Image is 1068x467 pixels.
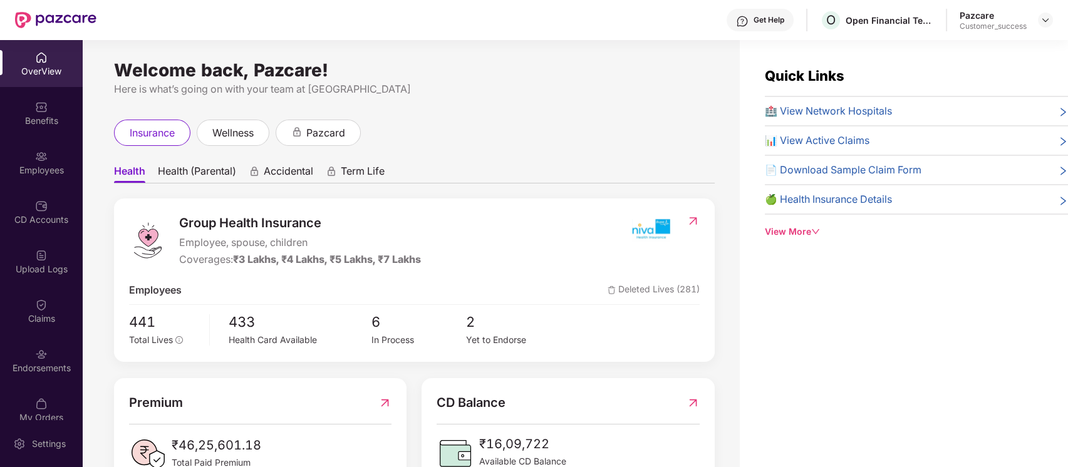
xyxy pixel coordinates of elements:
div: Welcome back, Pazcare! [114,65,715,75]
span: 441 [129,311,200,333]
span: right [1058,165,1068,178]
div: Yet to Endorse [466,333,561,347]
span: 📊 View Active Claims [765,133,869,148]
div: Get Help [754,15,784,25]
span: Quick Links [765,68,844,84]
span: insurance [130,125,175,141]
img: RedirectIcon [687,393,700,413]
span: Group Health Insurance [179,213,421,233]
div: View More [765,225,1068,239]
span: 6 [371,311,466,333]
img: svg+xml;base64,PHN2ZyBpZD0iRHJvcGRvd24tMzJ4MzIiIHhtbG5zPSJodHRwOi8vd3d3LnczLm9yZy8yMDAwL3N2ZyIgd2... [1040,15,1050,25]
span: info-circle [175,336,183,344]
span: Employee, spouse, children [179,235,421,250]
div: Settings [28,438,70,450]
span: ₹3 Lakhs, ₹4 Lakhs, ₹5 Lakhs, ₹7 Lakhs [233,253,421,265]
div: Health Card Available [229,333,371,347]
img: svg+xml;base64,PHN2ZyBpZD0iRW1wbG95ZWVzIiB4bWxucz0iaHR0cDovL3d3dy53My5vcmcvMjAwMC9zdmciIHdpZHRoPS... [35,150,48,163]
span: 📄 Download Sample Claim Form [765,162,921,178]
span: pazcard [306,125,345,141]
span: Total Lives [129,334,173,345]
img: logo [129,222,167,259]
span: ₹46,25,601.18 [172,436,261,455]
span: 2 [466,311,561,333]
span: down [811,227,820,236]
span: Health [114,165,145,183]
span: CD Balance [437,393,505,413]
img: svg+xml;base64,PHN2ZyBpZD0iQ0RfQWNjb3VudHMiIGRhdGEtbmFtZT0iQ0QgQWNjb3VudHMiIHhtbG5zPSJodHRwOi8vd3... [35,200,48,212]
img: svg+xml;base64,PHN2ZyBpZD0iSG9tZSIgeG1sbnM9Imh0dHA6Ly93d3cudzMub3JnLzIwMDAvc3ZnIiB3aWR0aD0iMjAiIG... [35,51,48,64]
span: 🍏 Health Insurance Details [765,192,892,207]
img: svg+xml;base64,PHN2ZyBpZD0iQ2xhaW0iIHhtbG5zPSJodHRwOi8vd3d3LnczLm9yZy8yMDAwL3N2ZyIgd2lkdGg9IjIwIi... [35,299,48,311]
img: svg+xml;base64,PHN2ZyBpZD0iU2V0dGluZy0yMHgyMCIgeG1sbnM9Imh0dHA6Ly93d3cudzMub3JnLzIwMDAvc3ZnIiB3aW... [13,438,26,450]
img: svg+xml;base64,PHN2ZyBpZD0iQmVuZWZpdHMiIHhtbG5zPSJodHRwOi8vd3d3LnczLm9yZy8yMDAwL3N2ZyIgd2lkdGg9Ij... [35,101,48,113]
img: New Pazcare Logo [15,12,96,28]
span: Deleted Lives (281) [608,282,700,298]
img: svg+xml;base64,PHN2ZyBpZD0iVXBsb2FkX0xvZ3MiIGRhdGEtbmFtZT0iVXBsb2FkIExvZ3MiIHhtbG5zPSJodHRwOi8vd3... [35,249,48,262]
div: Open Financial Technologies Private Limited [846,14,933,26]
div: animation [326,166,337,177]
span: right [1058,106,1068,119]
img: deleteIcon [608,286,616,294]
span: wellness [212,125,254,141]
span: Employees [129,282,182,298]
span: 🏥 View Network Hospitals [765,103,892,119]
span: right [1058,194,1068,207]
img: svg+xml;base64,PHN2ZyBpZD0iRW5kb3JzZW1lbnRzIiB4bWxucz0iaHR0cDovL3d3dy53My5vcmcvMjAwMC9zdmciIHdpZH... [35,348,48,361]
span: right [1058,135,1068,148]
span: ₹16,09,722 [479,434,566,454]
img: insurerIcon [627,213,674,245]
span: O [826,13,836,28]
img: RedirectIcon [687,215,700,227]
div: In Process [371,333,466,347]
span: Premium [129,393,183,413]
img: RedirectIcon [378,393,391,413]
span: Term Life [341,165,385,183]
div: animation [291,126,303,138]
span: Health (Parental) [158,165,236,183]
div: Coverages: [179,252,421,267]
div: Here is what’s going on with your team at [GEOGRAPHIC_DATA] [114,81,715,97]
div: Customer_success [960,21,1027,31]
img: svg+xml;base64,PHN2ZyBpZD0iTXlfT3JkZXJzIiBkYXRhLW5hbWU9Ik15IE9yZGVycyIgeG1sbnM9Imh0dHA6Ly93d3cudz... [35,398,48,410]
span: 433 [229,311,371,333]
span: Accidental [264,165,313,183]
div: Pazcare [960,9,1027,21]
img: svg+xml;base64,PHN2ZyBpZD0iSGVscC0zMngzMiIgeG1sbnM9Imh0dHA6Ly93d3cudzMub3JnLzIwMDAvc3ZnIiB3aWR0aD... [736,15,749,28]
div: animation [249,166,260,177]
